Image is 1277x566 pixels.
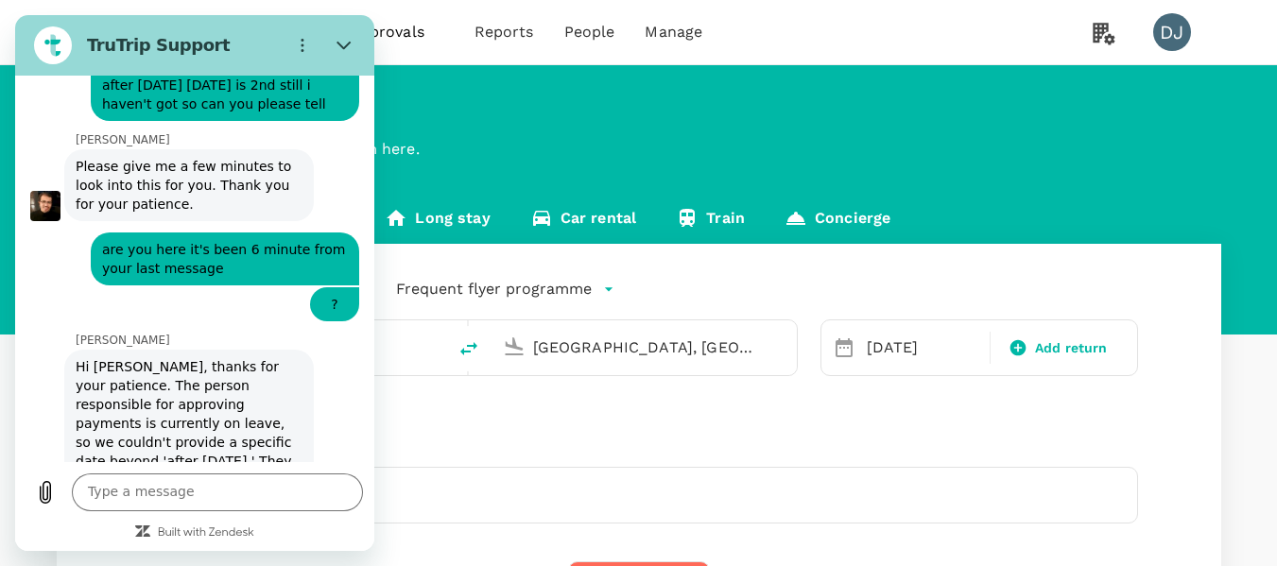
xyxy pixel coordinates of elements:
[475,21,534,43] span: Reports
[11,458,49,496] button: Upload file
[365,198,509,244] a: Long stay
[268,11,306,49] button: Options menu
[143,512,239,524] a: Built with Zendesk: Visit the Zendesk website in a new tab
[60,117,359,132] p: [PERSON_NAME]
[53,334,295,557] span: Hi [PERSON_NAME], thanks for your patience. The person responsible for approving payments is curr...
[57,138,1221,161] p: Planning a business trip? Get started from here.
[140,437,1138,459] div: Travellers
[510,198,657,244] a: Car rental
[396,278,592,300] p: Frequent flyer programme
[299,272,340,306] span: ?
[57,11,158,53] img: TruTrip logo
[656,198,765,244] a: Train
[1153,13,1191,51] div: DJ
[784,345,787,349] button: Open
[57,103,1221,138] div: Welcome back , Dino .
[15,15,374,551] iframe: Messaging window
[433,345,437,349] button: Open
[396,278,614,300] button: Frequent flyer programme
[79,217,340,270] span: are you here it's been 6 minute from your last message
[350,21,444,43] span: Approvals
[645,21,702,43] span: Manage
[72,19,261,42] h2: TruTrip Support
[765,198,910,244] a: Concierge
[1035,338,1108,358] span: Add return
[60,317,359,333] p: [PERSON_NAME]
[533,333,757,362] input: Going to
[859,329,987,367] div: [DATE]
[564,21,615,43] span: People
[446,326,492,371] button: delete
[53,134,295,206] span: Please give me a few minutes to look into this for you. Thank you for your patience.
[310,11,348,49] button: Close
